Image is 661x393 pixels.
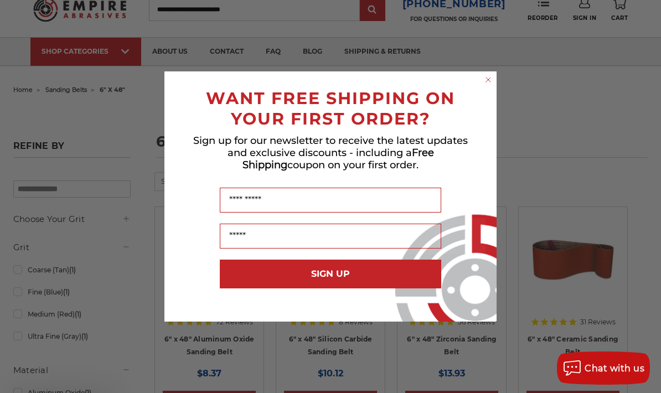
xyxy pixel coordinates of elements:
span: Chat with us [585,363,644,374]
button: Close dialog [483,74,494,85]
button: SIGN UP [220,260,441,288]
span: Sign up for our newsletter to receive the latest updates and exclusive discounts - including a co... [193,135,468,171]
span: Free Shipping [242,147,434,171]
input: Email [220,224,441,249]
button: Chat with us [557,351,650,385]
span: WANT FREE SHIPPING ON YOUR FIRST ORDER? [206,88,455,129]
